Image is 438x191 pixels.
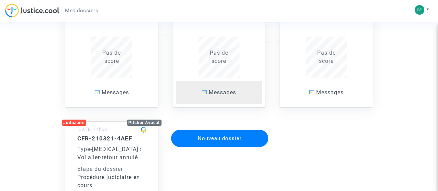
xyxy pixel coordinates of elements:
[317,50,336,64] span: Pas de score
[69,81,155,104] a: Messages
[77,146,90,152] span: Type
[102,50,121,64] span: Pas de score
[102,89,129,96] span: Messages
[283,81,370,104] a: Messages
[415,5,424,15] img: 007acaa2301e69ae55addd985a19b114
[316,89,344,96] span: Messages
[65,8,98,14] span: Mes dossiers
[176,81,262,104] a: Messages
[60,5,104,16] a: Mes dossiers
[209,89,236,96] span: Messages
[210,50,228,64] span: Pas de score
[171,130,268,147] button: Nouveau dossier
[77,146,92,152] span: -
[77,127,107,132] small: [DATE] 14h53
[127,120,162,126] div: Pitcher Avocat
[170,125,269,132] a: Nouveau dossier
[77,135,146,142] h5: CFR-210321-4AEF
[5,3,60,17] img: jc-logo.svg
[62,120,87,126] div: Judiciaire
[77,146,142,161] span: [MEDICAL_DATA] : Vol aller-retour annulé
[77,165,146,173] div: Etape du dossier
[77,173,146,190] div: Procédure judiciaire en cours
